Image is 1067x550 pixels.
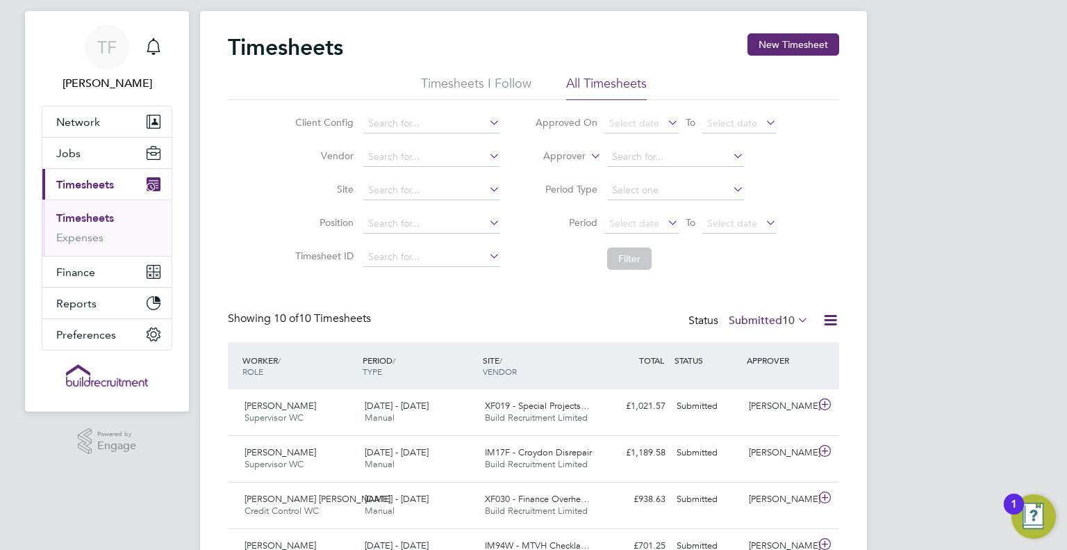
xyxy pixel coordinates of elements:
input: Select one [607,181,744,200]
input: Search for... [363,214,500,234]
div: [PERSON_NAME] [743,442,816,464]
span: [PERSON_NAME] [245,446,316,458]
div: [PERSON_NAME] [743,395,816,418]
span: Supervisor WC [245,458,304,470]
a: Timesheets [56,211,114,225]
nav: Main navigation [25,11,189,412]
span: ROLE [242,366,263,377]
a: Expenses [56,231,104,244]
div: Showing [228,312,374,326]
span: IM17F - Croydon Disrepair [485,446,592,458]
span: / [278,355,281,366]
div: Timesheets [42,200,172,256]
span: Select date [609,117,659,129]
input: Search for... [363,114,500,134]
button: Jobs [42,138,172,168]
label: Period Type [535,183,597,195]
a: Go to home page [42,364,172,387]
span: TF [97,38,117,56]
div: Submitted [671,395,743,418]
span: 10 of [274,312,299,325]
span: Credit Control WC [245,505,319,517]
span: Build Recruitment Limited [485,505,588,517]
div: £938.63 [599,488,671,511]
span: Supervisor WC [245,412,304,423]
input: Search for... [363,181,500,200]
span: Reports [56,297,97,310]
span: / [499,355,502,366]
div: [PERSON_NAME] [743,488,816,511]
span: TYPE [363,366,382,377]
label: Timesheet ID [291,250,354,262]
label: Position [291,216,354,229]
span: Select date [609,217,659,229]
span: Select date [707,217,757,229]
button: Open Resource Center, 1 new notification [1011,494,1056,539]
span: TOTAL [639,355,664,366]
span: VENDOR [483,366,517,377]
span: Engage [97,440,136,452]
label: Submitted [729,314,809,327]
span: Build Recruitment Limited [485,458,588,470]
span: [DATE] - [DATE] [365,493,429,505]
label: Client Config [291,116,354,129]
button: Timesheets [42,169,172,200]
span: 10 Timesheets [274,312,371,325]
span: Network [56,115,100,129]
div: WORKER [239,348,359,384]
span: XF030 - Finance Overhe… [485,493,590,505]
span: Build Recruitment Limited [485,412,588,423]
div: Submitted [671,488,743,511]
div: £1,021.57 [599,395,671,418]
div: £1,189.58 [599,442,671,464]
label: Vendor [291,149,354,162]
img: buildrec-logo-retina.png [66,364,148,387]
label: Period [535,216,597,229]
span: Timesheets [56,178,114,191]
button: Filter [607,248,652,270]
div: APPROVER [743,348,816,373]
span: [DATE] - [DATE] [365,400,429,412]
span: Tommie Ferry [42,75,172,92]
span: Jobs [56,147,81,160]
span: 10 [782,314,795,327]
span: To [681,113,700,131]
h2: Timesheets [228,33,343,61]
div: Submitted [671,442,743,464]
span: [PERSON_NAME] [245,400,316,412]
span: [DATE] - [DATE] [365,446,429,458]
input: Search for... [607,147,744,167]
div: PERIOD [359,348,479,384]
li: Timesheets I Follow [421,75,531,100]
span: Preferences [56,328,116,341]
span: To [681,213,700,232]
span: Manual [365,412,395,423]
span: Finance [56,266,95,279]
span: XF019 - Special Projects… [485,400,590,412]
input: Search for... [363,147,500,167]
div: STATUS [671,348,743,373]
button: New Timesheet [747,33,839,56]
button: Reports [42,288,172,318]
span: Select date [707,117,757,129]
div: 1 [1011,504,1017,522]
button: Network [42,106,172,137]
label: Approved On [535,116,597,129]
label: Approver [523,149,586,163]
span: [PERSON_NAME] [PERSON_NAME] [245,493,390,505]
a: TF[PERSON_NAME] [42,25,172,92]
div: Status [688,312,811,331]
label: Site [291,183,354,195]
span: Manual [365,458,395,470]
span: / [392,355,395,366]
div: SITE [479,348,599,384]
input: Search for... [363,248,500,267]
span: Manual [365,505,395,517]
button: Finance [42,257,172,287]
button: Preferences [42,319,172,350]
li: All Timesheets [566,75,647,100]
span: Powered by [97,428,136,440]
a: Powered byEngage [78,428,137,455]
